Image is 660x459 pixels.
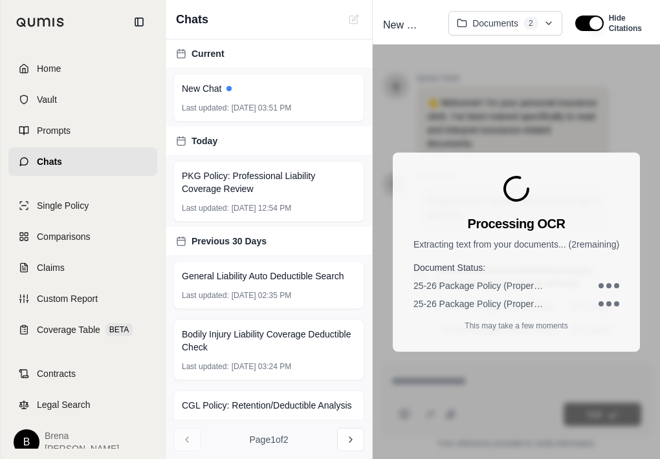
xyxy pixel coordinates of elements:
[8,147,157,176] a: Chats
[45,429,119,442] span: Brena
[232,203,291,213] span: [DATE] 12:54 PM
[472,17,518,30] span: Documents
[182,103,229,113] span: Last updated:
[8,253,157,282] a: Claims
[182,203,229,213] span: Last updated:
[105,323,133,336] span: BETA
[465,321,567,331] p: This may take a few moments
[8,284,157,313] a: Custom Report
[37,124,71,137] span: Prompts
[232,361,291,372] span: [DATE] 03:24 PM
[448,11,562,36] button: Documents2
[413,297,543,310] span: 25-26 Package Policy (Property General LIability Inland Marine).pdf
[37,367,76,380] span: Contracts
[192,235,267,248] span: Previous 30 Days
[413,279,543,292] span: 25-26 Package Policy (Property General LIability Inland Marine).pdf
[8,315,157,344] a: Coverage TableBETA
[37,62,61,75] span: Home
[192,47,225,60] span: Current
[37,261,65,274] span: Claims
[346,12,362,27] button: Cannot create new chat while OCR is processing
[192,134,217,147] span: Today
[8,116,157,145] a: Prompts
[8,85,157,114] a: Vault
[129,12,149,32] button: Collapse sidebar
[232,103,291,113] span: [DATE] 03:51 PM
[37,230,90,243] span: Comparisons
[45,442,119,455] span: [PERSON_NAME]
[523,17,538,30] span: 2
[8,222,157,251] a: Comparisons
[37,292,98,305] span: Custom Report
[8,54,157,83] a: Home
[182,361,229,372] span: Last updated:
[182,328,356,354] span: Bodily Injury Liability Coverage Deductible Check
[37,93,57,106] span: Vault
[37,199,89,212] span: Single Policy
[16,17,65,27] img: Qumis Logo
[378,15,428,36] span: New Chat
[182,169,356,195] span: PKG Policy: Professional Liability Coverage Review
[8,390,157,419] a: Legal Search
[176,10,208,28] span: Chats
[37,155,62,168] span: Chats
[8,359,157,388] a: Contracts
[413,261,619,274] h4: Document Status:
[250,433,289,446] span: Page 1 of 2
[378,15,438,36] div: Edit Title
[182,82,221,95] span: New Chat
[413,238,619,251] p: Extracting text from your documents... ( 2 remaining)
[37,323,100,336] span: Coverage Table
[609,13,642,34] span: Hide Citations
[468,215,566,233] h3: Processing OCR
[8,191,157,220] a: Single Policy
[37,398,91,411] span: Legal Search
[182,399,352,412] span: CGL Policy: Retention/Deductible Analysis
[182,290,229,301] span: Last updated:
[232,290,291,301] span: [DATE] 02:35 PM
[14,429,39,455] div: B
[182,270,344,283] span: General Liability Auto Deductible Search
